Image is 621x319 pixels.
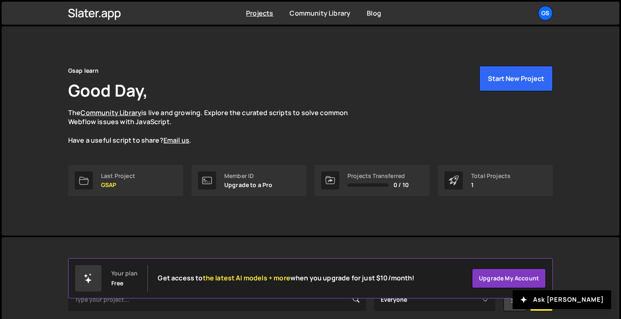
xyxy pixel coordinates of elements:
[347,173,409,179] div: Projects Transferred
[68,108,364,145] p: The is live and growing. Explore the curated scripts to solve common Webflow issues with JavaScri...
[538,6,553,21] a: Gs
[472,268,546,288] a: Upgrade my account
[68,288,366,311] input: Type your project...
[158,274,414,282] h2: Get access to when you upgrade for just $10/month!
[68,165,183,196] a: Last Project GSAP
[393,182,409,188] span: 0 / 10
[111,270,138,277] div: Your plan
[68,66,99,76] div: Gsap learn
[101,182,135,188] p: GSAP
[163,136,189,145] a: Email us
[471,173,511,179] div: Total Projects
[224,173,273,179] div: Member ID
[513,290,611,309] button: Ask [PERSON_NAME]
[479,66,553,91] button: Start New Project
[80,108,141,117] a: Community Library
[367,9,381,18] a: Blog
[471,182,511,188] p: 1
[203,273,290,282] span: the latest AI models + more
[224,182,273,188] p: Upgrade to a Pro
[101,173,135,179] div: Last Project
[111,280,124,287] div: Free
[290,9,350,18] a: Community Library
[246,9,273,18] a: Projects
[68,79,148,102] h1: Good Day,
